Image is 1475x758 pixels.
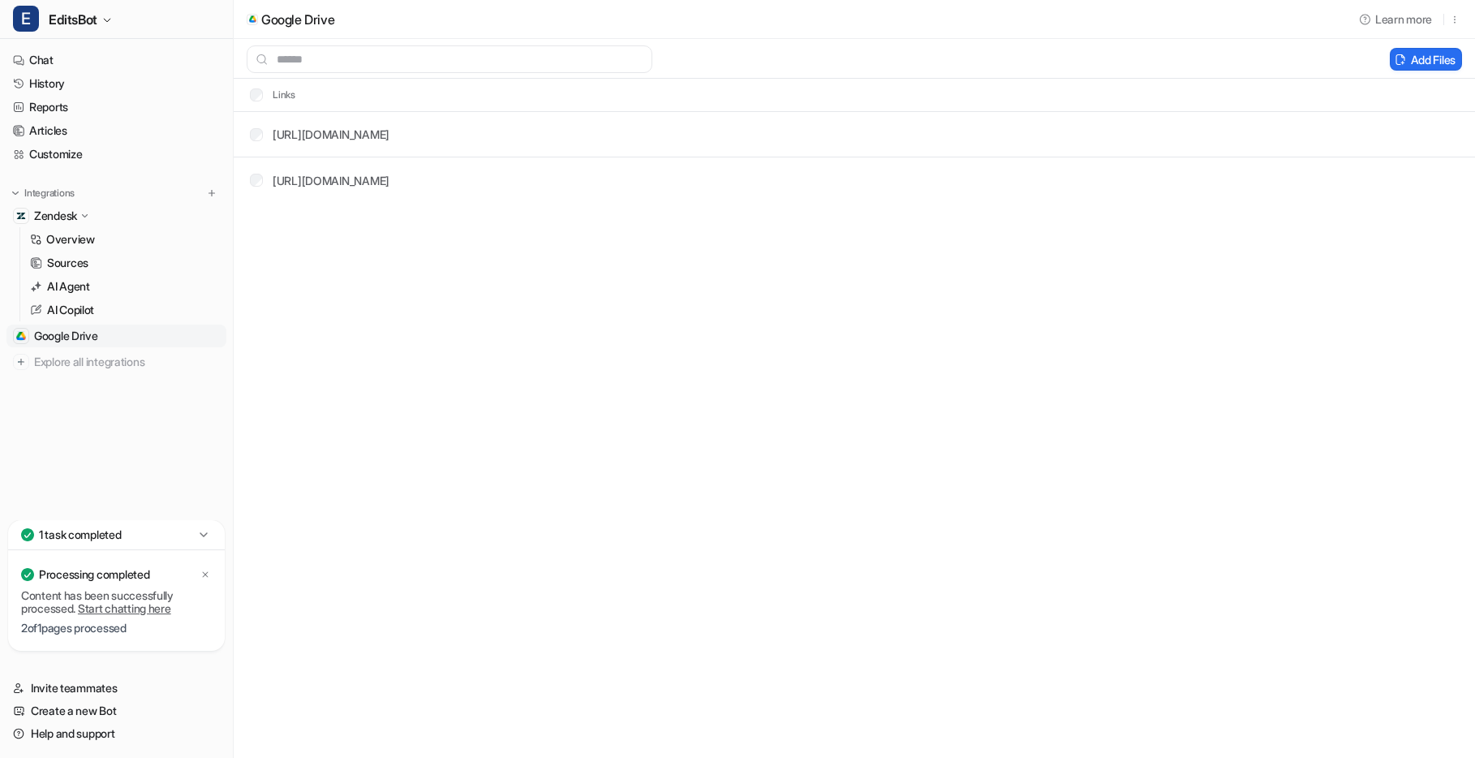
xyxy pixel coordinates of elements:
span: EditsBot [49,8,97,31]
p: Sources [47,255,88,271]
span: Learn more [1375,11,1432,28]
a: Help and support [6,722,226,745]
img: google_drive icon [249,15,256,22]
button: Learn more [1352,6,1440,32]
img: menu_add.svg [206,187,217,199]
span: Explore all integrations [34,349,220,375]
a: Create a new Bot [6,700,226,722]
p: AI Agent [47,278,90,295]
button: Integrations [6,185,80,201]
img: Google Drive [16,331,26,341]
a: Invite teammates [6,677,226,700]
a: Articles [6,119,226,142]
img: expand menu [10,187,21,199]
p: Content has been successfully processed. [21,589,212,615]
a: History [6,72,226,95]
span: Google Drive [34,328,98,344]
a: Start chatting here [78,601,171,615]
button: Add Files [1390,48,1462,71]
p: Overview [46,231,95,248]
a: [URL][DOMAIN_NAME] [273,174,389,187]
a: Overview [24,228,226,251]
a: Sources [24,252,226,274]
a: Explore all integrations [6,351,226,373]
a: Google DriveGoogle Drive [6,325,226,347]
a: Customize [6,143,226,166]
span: E [13,6,39,32]
p: Google Drive [261,11,334,28]
p: 2 of 1 pages processed [21,622,212,635]
a: AI Agent [24,275,226,298]
a: Reports [6,96,226,118]
p: Integrations [24,187,75,200]
p: Zendesk [34,208,77,224]
p: AI Copilot [47,302,94,318]
img: Zendesk [16,211,26,221]
p: 1 task completed [39,527,122,543]
img: explore all integrations [13,354,29,370]
p: Processing completed [39,566,149,583]
th: Links [237,85,296,105]
a: Chat [6,49,226,71]
a: [URL][DOMAIN_NAME] [273,127,389,141]
a: AI Copilot [24,299,226,321]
